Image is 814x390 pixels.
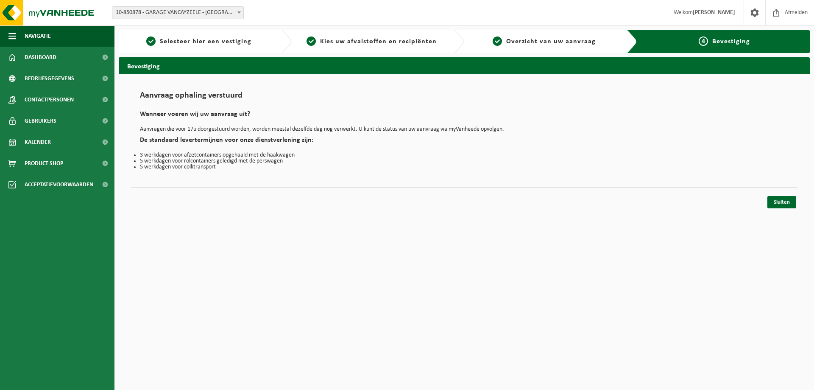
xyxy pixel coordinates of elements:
[160,38,251,45] span: Selecteer hier een vestiging
[140,111,789,122] h2: Wanneer voeren wij uw aanvraag uit?
[296,36,448,47] a: 2Kies uw afvalstoffen en recipiënten
[140,158,789,164] li: 5 werkdagen voor rolcontainers geledigd met de perswagen
[320,38,437,45] span: Kies uw afvalstoffen en recipiënten
[693,9,735,16] strong: [PERSON_NAME]
[140,164,789,170] li: 5 werkdagen voor collitransport
[712,38,750,45] span: Bevestiging
[112,6,244,19] span: 10-850878 - GARAGE VANCAYZEELE - KORTRIJK
[25,25,51,47] span: Navigatie
[493,36,502,46] span: 3
[140,91,789,104] h1: Aanvraag ophaling verstuurd
[25,132,51,153] span: Kalender
[699,36,708,46] span: 4
[25,68,74,89] span: Bedrijfsgegevens
[307,36,316,46] span: 2
[25,174,93,195] span: Acceptatievoorwaarden
[140,137,789,148] h2: De standaard levertermijnen voor onze dienstverlening zijn:
[119,57,810,74] h2: Bevestiging
[506,38,596,45] span: Overzicht van uw aanvraag
[140,152,789,158] li: 3 werkdagen voor afzetcontainers opgehaald met de haakwagen
[25,110,56,132] span: Gebruikers
[123,36,275,47] a: 1Selecteer hier een vestiging
[146,36,156,46] span: 1
[25,89,74,110] span: Contactpersonen
[25,153,63,174] span: Product Shop
[25,47,56,68] span: Dashboard
[468,36,620,47] a: 3Overzicht van uw aanvraag
[767,196,796,208] a: Sluiten
[140,126,789,132] p: Aanvragen die voor 17u doorgestuurd worden, worden meestal dezelfde dag nog verwerkt. U kunt de s...
[112,7,243,19] span: 10-850878 - GARAGE VANCAYZEELE - KORTRIJK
